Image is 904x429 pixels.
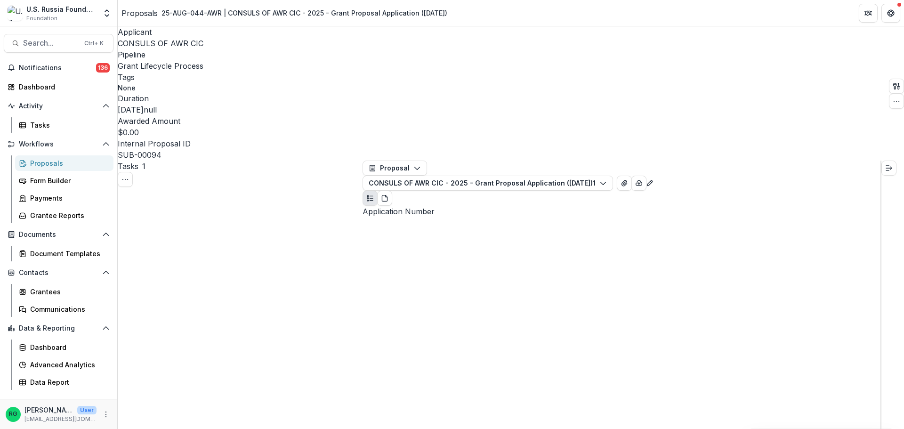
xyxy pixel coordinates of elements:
button: Open Data & Reporting [4,321,113,336]
a: Payments [15,190,113,206]
div: Ctrl + K [82,38,105,49]
div: Tasks [30,120,106,130]
p: SUB-00094 [118,149,161,161]
button: Partners [859,4,878,23]
a: Dashboard [4,79,113,95]
p: Duration [118,93,203,104]
p: [DATE]null [118,104,157,115]
h3: Tasks [118,161,138,172]
p: Internal Proposal ID [118,138,203,149]
button: Open Contacts [4,265,113,280]
button: More [100,409,112,420]
div: Ruslan Garipov [9,411,17,417]
button: Edit as form [646,177,654,188]
a: Form Builder [15,173,113,188]
a: Advanced Analytics [15,357,113,372]
div: Grantee Reports [30,210,106,220]
a: Communications [15,301,113,317]
div: 25-AUG-044-AWR | CONSULS OF AWR CIC - 2025 - Grant Proposal Application ([DATE]) [161,8,447,18]
span: Data & Reporting [19,324,98,332]
button: Proposal [363,161,427,176]
button: View Attached Files [617,176,632,191]
p: Awarded Amount [118,115,203,127]
div: Dashboard [30,342,106,352]
span: 1 [142,162,145,171]
div: Grantees [30,287,106,297]
button: Search... [4,34,113,53]
button: Notifications136 [4,60,113,75]
p: Pipeline [118,49,203,60]
button: Plaintext view [363,191,378,206]
span: Contacts [19,269,98,277]
button: PDF view [377,191,392,206]
div: Form Builder [30,176,106,186]
a: Grantee Reports [15,208,113,223]
p: Grant Lifecycle Process [118,60,203,72]
p: Applicant [118,26,203,38]
button: Toggle View Cancelled Tasks [118,172,133,187]
nav: breadcrumb [121,6,451,20]
a: Proposals [121,8,158,19]
div: Advanced Analytics [30,360,106,370]
a: Grantees [15,284,113,299]
a: Data Report [15,374,113,390]
a: Document Templates [15,246,113,261]
p: User [77,406,97,414]
span: Documents [19,231,98,239]
div: U.S. Russia Foundation [26,4,97,14]
div: Proposals [30,158,106,168]
button: Open Activity [4,98,113,113]
a: Proposals [15,155,113,171]
span: 136 [96,63,110,73]
div: Communications [30,304,106,314]
button: Get Help [881,4,900,23]
p: [EMAIL_ADDRESS][DOMAIN_NAME] [24,415,97,423]
div: Payments [30,193,106,203]
p: $0.00 [118,127,139,138]
button: Open entity switcher [100,4,113,23]
div: Data Report [30,377,106,387]
a: Tasks [15,117,113,133]
a: Dashboard [15,340,113,355]
button: Open Documents [4,227,113,242]
p: [PERSON_NAME] [24,405,73,415]
span: Notifications [19,64,96,72]
span: Activity [19,102,98,110]
p: Application Number [363,206,880,217]
span: Workflows [19,140,98,148]
div: Dashboard [19,82,106,92]
p: Tags [118,72,203,83]
button: CONSULS OF AWR CIC - 2025 - Grant Proposal Application ([DATE])1 [363,176,613,191]
span: Foundation [26,14,57,23]
button: Open Workflows [4,137,113,152]
img: U.S. Russia Foundation [8,6,23,21]
a: CONSULS OF AWR CIC [118,39,203,48]
div: Document Templates [30,249,106,259]
span: Search... [23,39,79,48]
p: None [118,83,136,93]
button: Expand right [881,161,896,176]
